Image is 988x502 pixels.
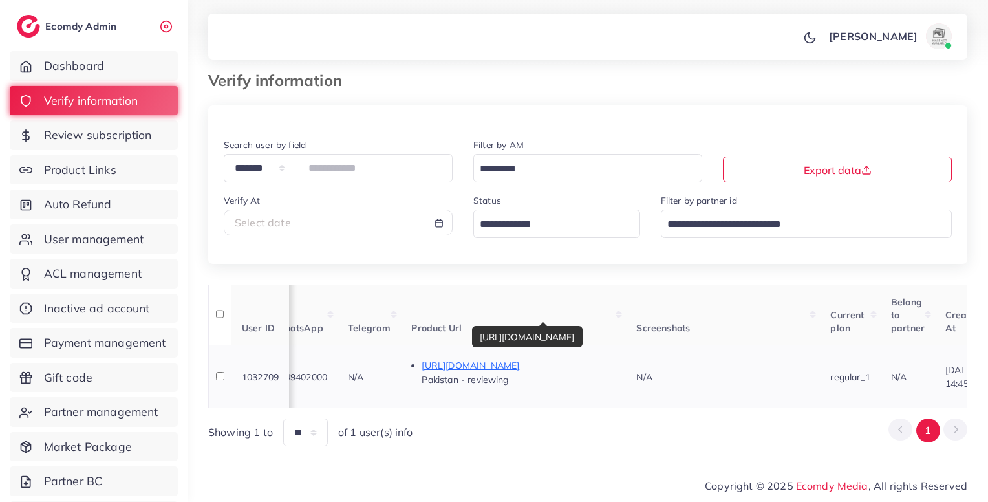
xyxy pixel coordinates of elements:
span: 1032709 [242,371,279,383]
span: Pakistan - reviewing [422,374,508,386]
a: Verify information [10,86,178,116]
img: avatar [926,23,952,49]
span: [DATE] 14:45:47 [945,364,981,389]
label: Filter by AM [473,138,524,151]
span: , All rights Reserved [868,478,967,494]
span: Telegram [348,322,391,334]
button: Export data [723,157,952,182]
span: Auto Refund [44,196,112,213]
span: Verify information [44,93,138,109]
div: [URL][DOMAIN_NAME] [472,326,583,347]
div: Search for option [661,210,952,237]
span: Belong to partner [891,296,925,334]
div: Search for option [473,210,640,237]
span: Export data [804,164,872,177]
span: Payment management [44,334,166,351]
a: Partner BC [10,466,178,496]
span: 0349402000 [275,371,328,383]
span: Market Package [44,439,132,455]
span: N/A [891,371,907,383]
span: ACL management [44,265,142,282]
a: User management [10,224,178,254]
span: regular_1 [830,371,870,383]
span: Create At [945,309,976,334]
span: User ID [242,322,275,334]
a: ACL management [10,259,178,289]
span: Partner BC [44,473,103,490]
a: Auto Refund [10,190,178,219]
span: Select date [235,216,291,229]
label: Search user by field [224,138,306,151]
span: Product Url [411,322,462,334]
a: Market Package [10,432,178,462]
span: of 1 user(s) info [338,425,413,440]
span: Inactive ad account [44,300,150,317]
input: Search for option [475,215,623,235]
a: Review subscription [10,120,178,150]
input: Search for option [475,159,685,179]
span: N/A [348,371,363,383]
div: Search for option [473,154,702,182]
span: Copyright © 2025 [705,478,967,494]
a: Product Links [10,155,178,185]
a: Dashboard [10,51,178,81]
span: Showing 1 to [208,425,273,440]
label: Filter by partner id [661,194,737,207]
span: Gift code [44,369,92,386]
span: User management [44,231,144,248]
span: Dashboard [44,58,104,74]
input: Search for option [663,215,936,235]
p: [URL][DOMAIN_NAME] [422,358,616,373]
h3: Verify information [208,71,352,90]
a: Payment management [10,328,178,358]
span: Product Links [44,162,116,179]
a: Gift code [10,363,178,393]
label: Status [473,194,501,207]
span: WhatsApp [275,322,323,334]
button: Go to page 1 [916,419,940,442]
ul: Pagination [888,419,967,442]
h2: Ecomdy Admin [45,20,120,32]
a: Partner management [10,397,178,427]
span: Review subscription [44,127,152,144]
p: [PERSON_NAME] [829,28,918,44]
a: Inactive ad account [10,294,178,323]
a: Ecomdy Media [796,479,868,492]
span: Current plan [830,309,864,334]
label: Verify At [224,194,260,207]
img: logo [17,15,40,38]
a: [PERSON_NAME]avatar [822,23,957,49]
span: N/A [636,371,652,383]
span: Partner management [44,404,158,420]
span: Screenshots [636,322,690,334]
a: logoEcomdy Admin [17,15,120,38]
